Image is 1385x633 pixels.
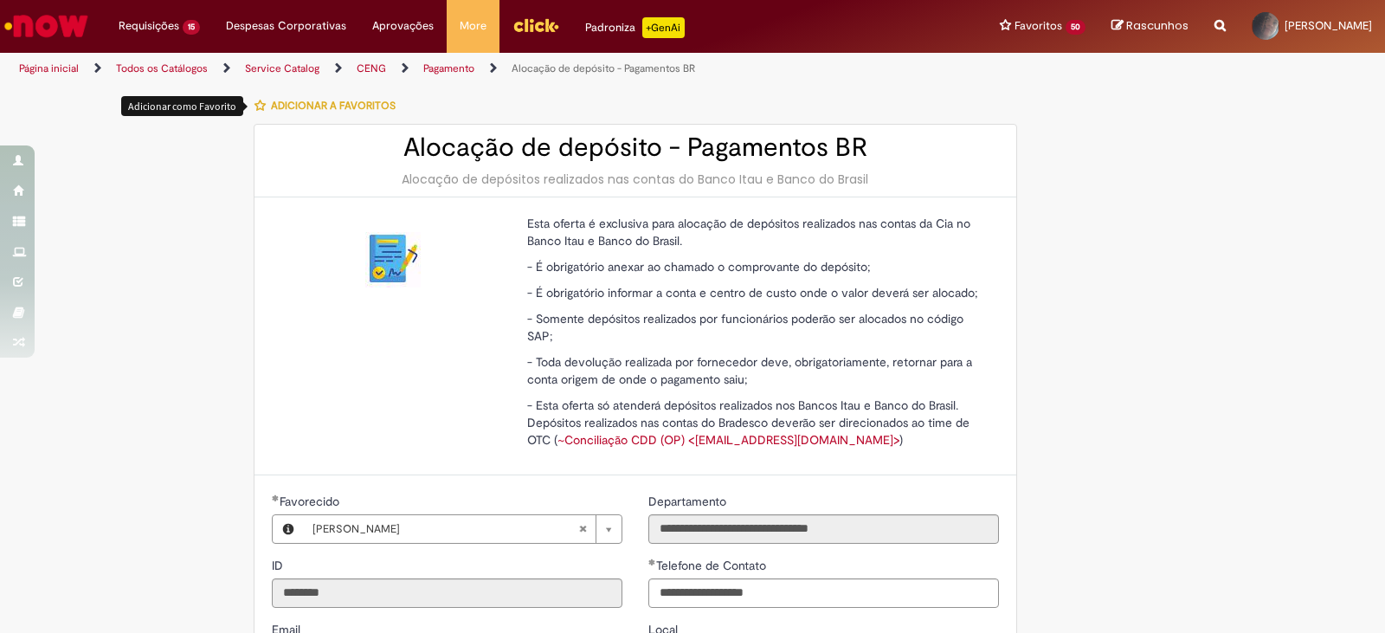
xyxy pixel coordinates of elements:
a: ~Conciliação CDD (OP) <[EMAIL_ADDRESS][DOMAIN_NAME]> [557,432,899,448]
abbr: Limpar campo Favorecido [570,515,596,543]
p: - Toda devolução realizada por fornecedor deve, obrigatoriamente, retornar para a conta origem de... [527,353,986,388]
p: - Esta oferta só atenderá depósitos realizados nos Bancos Itau e Banco do Brasil. Depósitos reali... [527,397,986,449]
img: Alocação de depósito - Pagamentos BR [365,232,421,287]
button: Adicionar a Favoritos [254,87,405,124]
span: 50 [1066,20,1085,35]
span: Favoritos [1015,17,1062,35]
span: Rascunhos [1126,17,1189,34]
a: Service Catalog [245,61,319,75]
ul: Trilhas de página [13,53,911,85]
input: Departamento [648,514,999,544]
span: [PERSON_NAME] [312,515,578,543]
span: Requisições [119,17,179,35]
a: Rascunhos [1111,18,1189,35]
span: Obrigatório Preenchido [272,494,280,501]
span: [PERSON_NAME] [1285,18,1372,33]
p: - Somente depósitos realizados por funcionários poderão ser alocados no código SAP; [527,310,986,345]
span: Somente leitura - Departamento [648,494,730,509]
input: Telefone de Contato [648,578,999,608]
a: CENG [357,61,386,75]
button: Favorecido, Visualizar este registro Andreia Pereira [273,515,304,543]
div: Padroniza [585,17,685,38]
a: Pagamento [423,61,474,75]
img: click_logo_yellow_360x200.png [512,12,559,38]
label: Somente leitura - Departamento [648,493,730,510]
span: Adicionar a Favoritos [271,99,396,113]
span: More [460,17,486,35]
p: - É obrigatório anexar ao chamado o comprovante do depósito; [527,258,986,275]
h2: Alocação de depósito - Pagamentos BR [272,133,999,162]
span: 15 [183,20,200,35]
span: Telefone de Contato [656,558,770,573]
a: Todos os Catálogos [116,61,208,75]
div: Adicionar como Favorito [121,96,243,116]
div: Alocação de depósitos realizados nas contas do Banco Itau e Banco do Brasil [272,171,999,188]
span: Necessários - Favorecido [280,494,343,509]
p: - É obrigatório informar a conta e centro de custo onde o valor deverá ser alocado; [527,284,986,301]
a: [PERSON_NAME]Limpar campo Favorecido [304,515,622,543]
p: Esta oferta é exclusiva para alocação de depósitos realizados nas contas da Cia no Banco Itau e B... [527,215,986,249]
input: ID [272,578,622,608]
p: +GenAi [642,17,685,38]
span: Somente leitura - ID [272,558,287,573]
span: Despesas Corporativas [226,17,346,35]
a: Alocação de depósito - Pagamentos BR [512,61,695,75]
img: ServiceNow [2,9,91,43]
label: Somente leitura - ID [272,557,287,574]
a: Página inicial [19,61,79,75]
span: Aprovações [372,17,434,35]
span: Obrigatório Preenchido [648,559,656,565]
